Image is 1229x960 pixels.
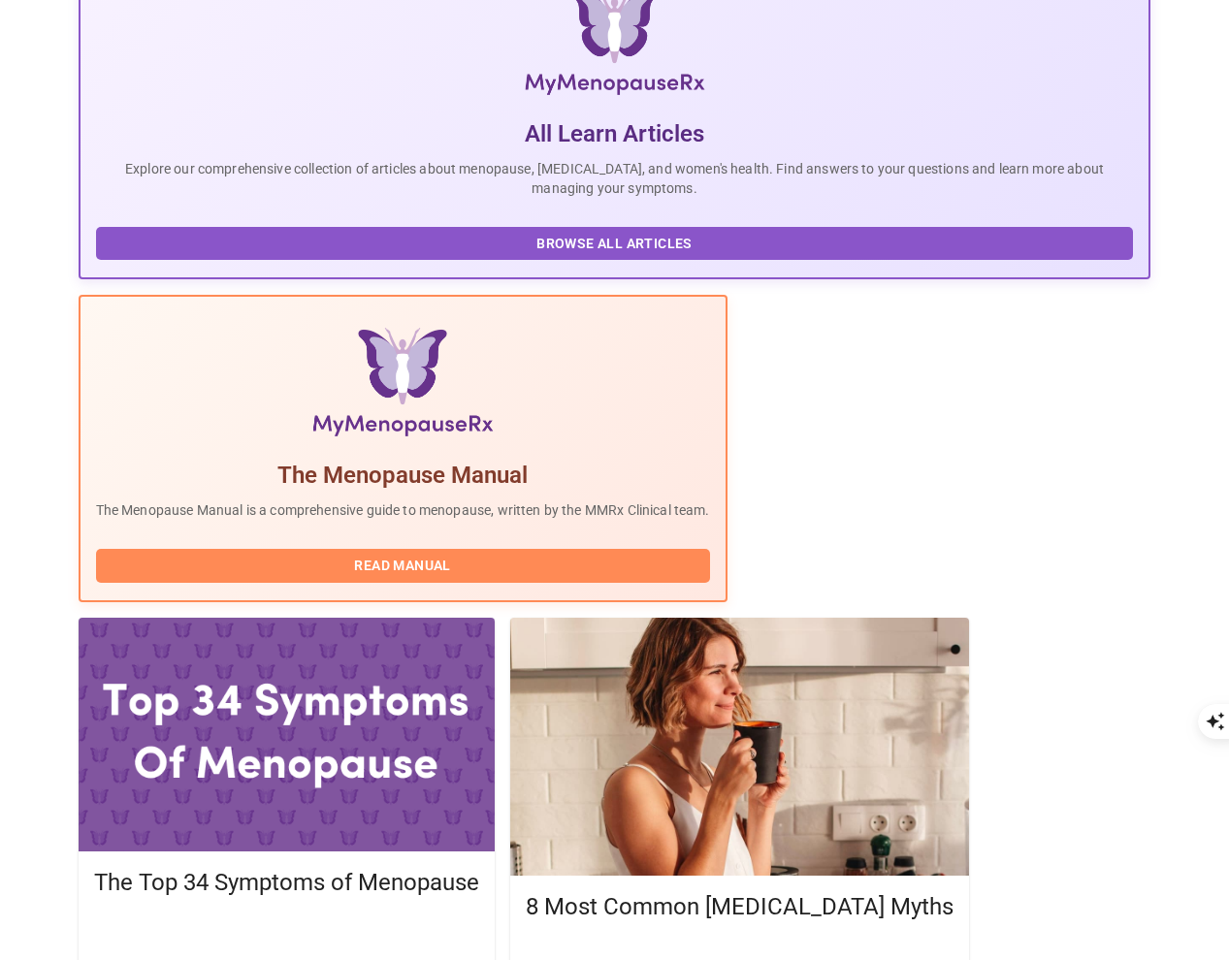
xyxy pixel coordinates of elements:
span: Read More [113,921,460,945]
button: Browse All Articles [96,227,1134,261]
p: The Menopause Manual is a comprehensive guide to menopause, written by the MMRx Clinical team. [96,500,710,520]
a: Read Manual [96,556,715,572]
span: Browse All Articles [115,232,1115,256]
img: Menopause Manual [193,328,612,444]
h5: The Top 34 Symptoms of Menopause [94,867,479,898]
h5: 8 Most Common [MEDICAL_DATA] Myths [526,891,954,922]
h5: All Learn Articles [96,118,1134,149]
h5: The Menopause Manual [96,460,710,491]
a: Browse All Articles [96,234,1139,250]
span: Read Manual [115,554,691,578]
button: Read More [94,916,479,950]
a: Read More [94,922,484,939]
p: Explore our comprehensive collection of articles about menopause, [MEDICAL_DATA], and women's hea... [96,159,1134,198]
button: Read Manual [96,549,710,583]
